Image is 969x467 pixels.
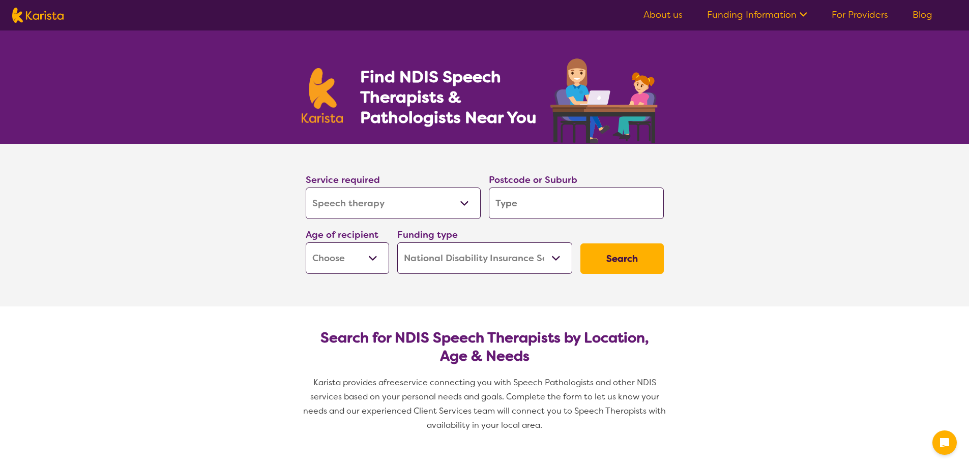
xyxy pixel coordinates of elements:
[306,174,380,186] label: Service required
[489,188,664,219] input: Type
[832,9,888,21] a: For Providers
[360,67,548,128] h1: Find NDIS Speech Therapists & Pathologists Near You
[313,377,384,388] span: Karista provides a
[306,229,378,241] label: Age of recipient
[12,8,64,23] img: Karista logo
[643,9,683,21] a: About us
[707,9,807,21] a: Funding Information
[384,377,400,388] span: free
[303,377,668,430] span: service connecting you with Speech Pathologists and other NDIS services based on your personal ne...
[913,9,932,21] a: Blog
[397,229,458,241] label: Funding type
[580,243,664,274] button: Search
[314,329,656,365] h2: Search for NDIS Speech Therapists by Location, Age & Needs
[489,174,577,186] label: Postcode or Suburb
[302,68,343,123] img: Karista logo
[542,55,668,144] img: speech-therapy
